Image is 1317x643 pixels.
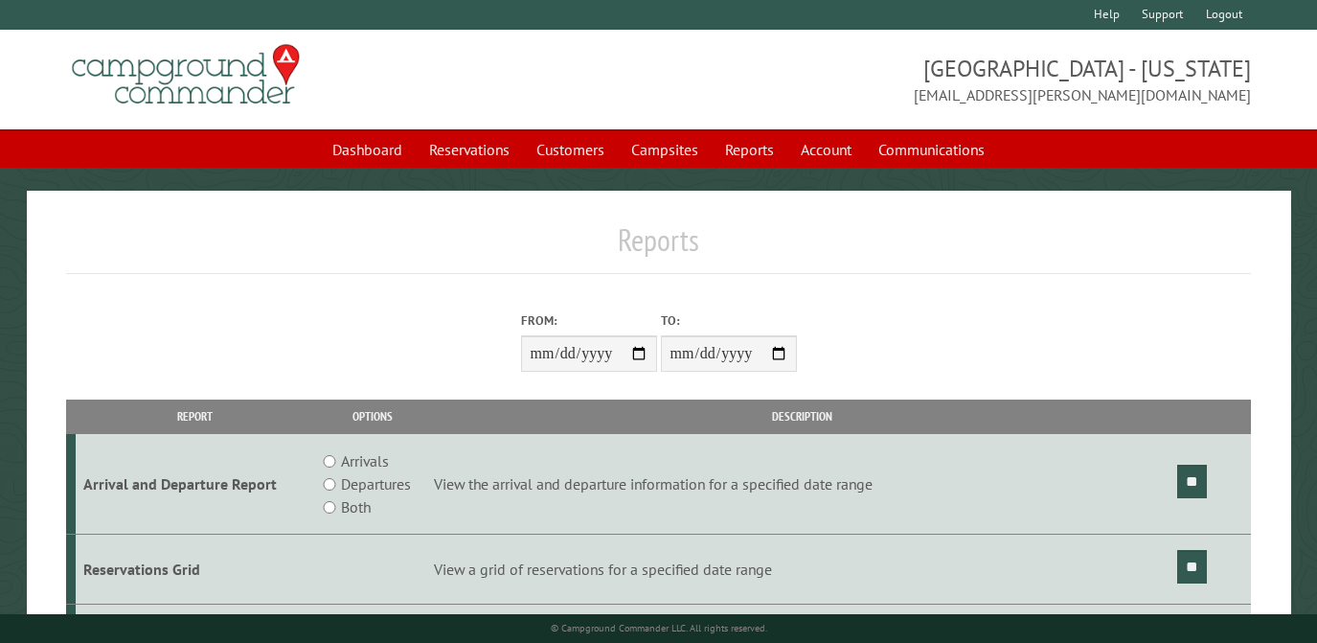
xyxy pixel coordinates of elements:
a: Communications [867,131,996,168]
a: Reservations [418,131,521,168]
small: © Campground Commander LLC. All rights reserved. [551,622,767,634]
label: Both [341,495,371,518]
label: Departures [341,472,411,495]
a: Dashboard [321,131,414,168]
td: View the arrival and departure information for a specified date range [430,434,1174,535]
th: Report [76,400,315,433]
h1: Reports [66,221,1252,274]
td: View a grid of reservations for a specified date range [430,535,1174,605]
th: Description [430,400,1174,433]
label: To: [661,311,797,330]
td: Reservations Grid [76,535,315,605]
label: From: [521,311,657,330]
a: Account [789,131,863,168]
th: Options [314,400,430,433]
a: Customers [525,131,616,168]
img: Campground Commander [66,37,306,112]
a: Campsites [620,131,710,168]
span: [GEOGRAPHIC_DATA] - [US_STATE] [EMAIL_ADDRESS][PERSON_NAME][DOMAIN_NAME] [659,53,1252,106]
label: Arrivals [341,449,389,472]
td: Arrival and Departure Report [76,434,315,535]
a: Reports [714,131,785,168]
